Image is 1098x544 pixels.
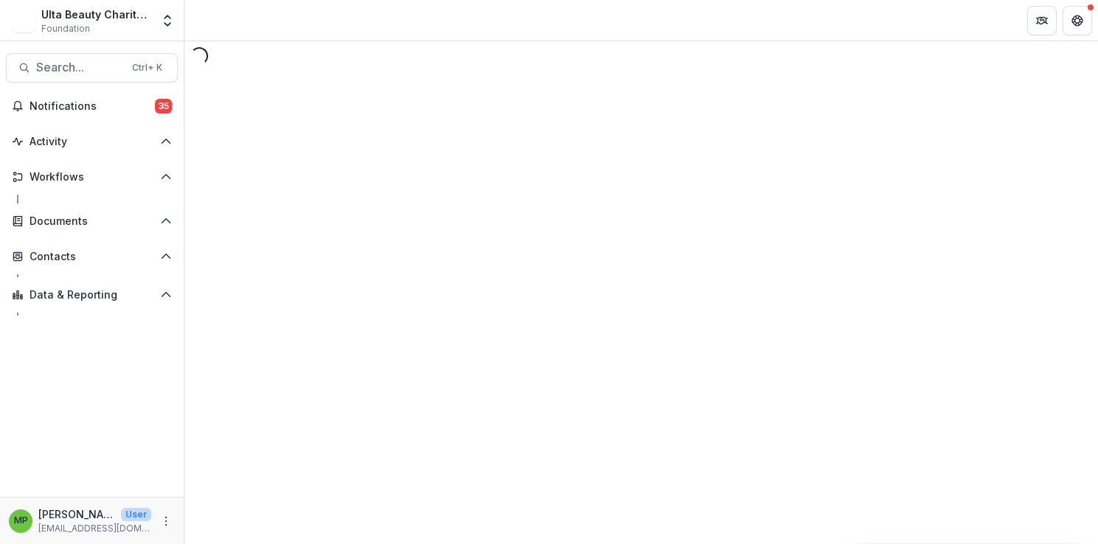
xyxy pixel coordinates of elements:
p: [EMAIL_ADDRESS][DOMAIN_NAME] [38,522,151,535]
span: Documents [30,215,154,228]
button: More [157,512,175,530]
button: Notifications35 [6,94,178,118]
button: Search... [6,53,178,83]
span: Activity [30,136,154,148]
button: Open Workflows [6,165,178,189]
button: Open Activity [6,130,178,153]
span: Workflows [30,171,154,184]
span: Notifications [30,100,155,113]
p: User [121,508,151,521]
button: Partners [1027,6,1057,35]
p: [PERSON_NAME] [PERSON_NAME] [38,506,115,522]
span: 35 [155,99,172,114]
div: Marisch Perera [14,516,28,526]
button: Open Data & Reporting [6,283,178,307]
button: Open entity switcher [157,6,178,35]
span: Contacts [30,251,154,263]
button: Open Contacts [6,245,178,268]
span: Data & Reporting [30,289,154,301]
span: Foundation [41,22,90,35]
img: Ulta Beauty Charitable Foundation [12,9,35,32]
div: Ulta Beauty Charitable Foundation [41,7,151,22]
button: Get Help [1063,6,1092,35]
button: Open Documents [6,209,178,233]
span: Search... [36,60,123,74]
div: Ctrl + K [129,60,165,76]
